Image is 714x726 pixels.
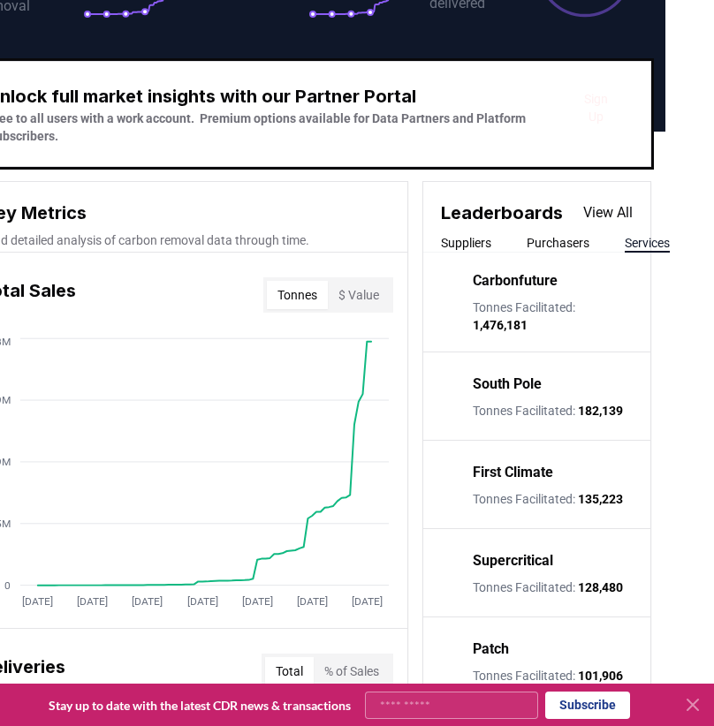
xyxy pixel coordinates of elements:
[473,318,528,332] span: 1,476,181
[314,657,390,685] button: % of Sales
[328,281,390,309] button: $ Value
[473,579,623,596] p: Tonnes Facilitated :
[446,563,454,584] p: 4
[446,291,454,313] p: 1
[22,595,53,608] tspan: [DATE]
[446,651,454,672] p: 5
[242,595,273,608] tspan: [DATE]
[441,234,491,252] button: Suppliers
[473,270,558,291] a: Carbonfuture
[473,299,633,334] p: Tonnes Facilitated :
[578,669,623,683] span: 101,906
[133,595,163,608] tspan: [DATE]
[578,404,623,418] span: 182,139
[446,474,454,495] p: 3
[625,234,670,252] button: Services
[267,281,328,309] button: Tonnes
[527,234,589,252] button: Purchasers
[473,462,553,483] a: First Climate
[473,639,509,660] a: Patch
[564,90,629,125] button: Sign Up
[578,90,615,125] a: Sign Up
[297,595,328,608] tspan: [DATE]
[473,550,553,571] a: Supercritical
[187,595,218,608] tspan: [DATE]
[441,200,563,226] h3: Leaderboards
[473,402,623,420] p: Tonnes Facilitated :
[473,490,623,508] p: Tonnes Facilitated :
[473,374,542,395] a: South Pole
[583,202,633,223] a: View All
[4,579,11,592] tspan: 0
[578,492,623,506] span: 135,223
[352,595,383,608] tspan: [DATE]
[78,595,109,608] tspan: [DATE]
[265,657,314,685] button: Total
[578,580,623,594] span: 128,480
[473,667,623,684] p: Tonnes Facilitated :
[446,386,454,407] p: 2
